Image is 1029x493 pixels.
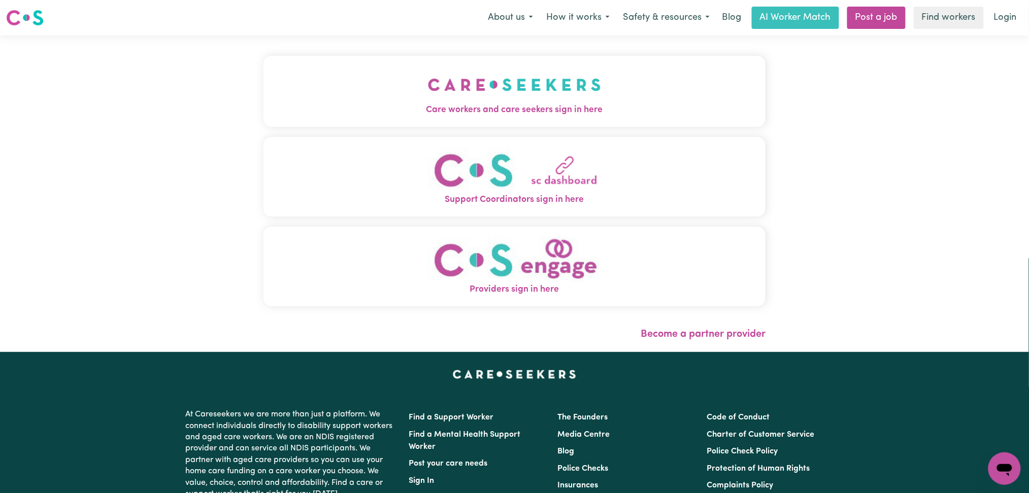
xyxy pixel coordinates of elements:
button: Safety & resources [616,7,716,28]
button: Providers sign in here [263,227,766,306]
a: The Founders [558,413,608,421]
button: About us [481,7,540,28]
a: Post a job [847,7,906,29]
a: Sign In [409,477,435,485]
img: Careseekers logo [6,9,44,27]
a: Careseekers home page [453,370,576,378]
a: Become a partner provider [641,329,766,339]
a: Media Centre [558,431,610,439]
a: Find workers [914,7,984,29]
a: Code of Conduct [707,413,770,421]
a: Police Checks [558,465,609,473]
span: Care workers and care seekers sign in here [263,103,766,117]
a: Protection of Human Rights [707,465,810,473]
a: AI Worker Match [752,7,839,29]
button: Support Coordinators sign in here [263,137,766,217]
iframe: Button to launch messaging window [988,452,1021,485]
a: Charter of Customer Service [707,431,814,439]
a: Login [988,7,1023,29]
a: Find a Support Worker [409,413,494,421]
a: Find a Mental Health Support Worker [409,431,521,451]
a: Complaints Policy [707,481,773,489]
a: Insurances [558,481,599,489]
a: Post your care needs [409,460,488,468]
span: Providers sign in here [263,283,766,296]
a: Police Check Policy [707,447,778,455]
a: Blog [716,7,748,29]
a: Blog [558,447,575,455]
span: Support Coordinators sign in here [263,193,766,206]
button: Care workers and care seekers sign in here [263,56,766,127]
a: Careseekers logo [6,6,44,29]
button: How it works [540,7,616,28]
